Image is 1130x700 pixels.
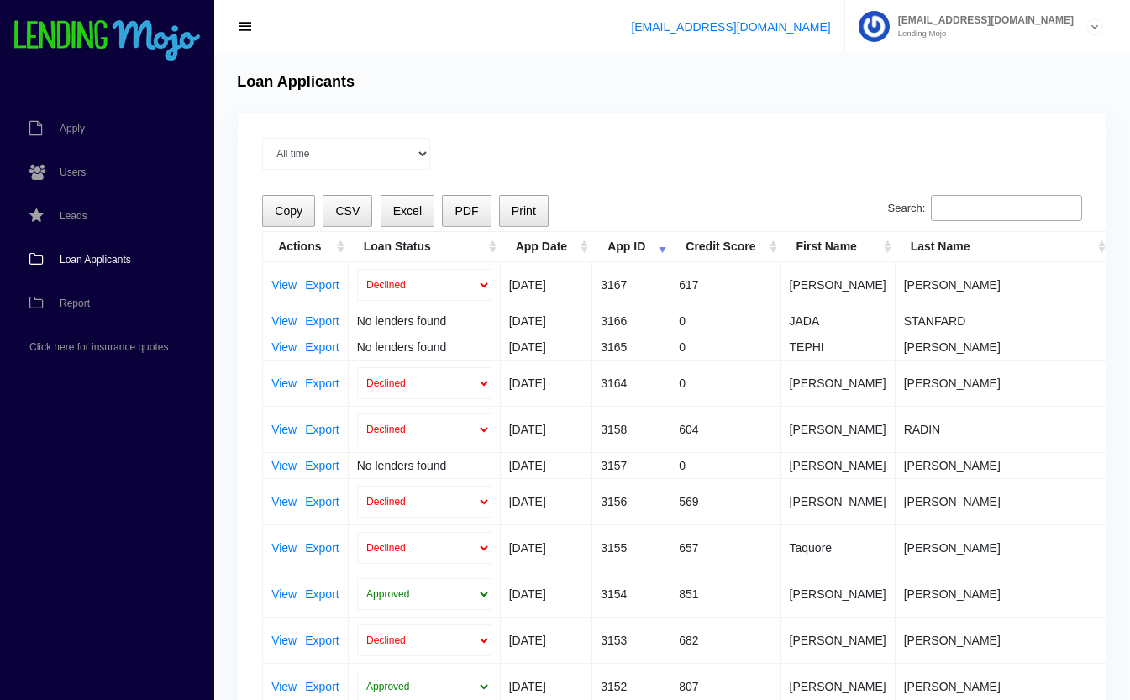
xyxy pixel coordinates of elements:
[271,279,297,291] a: View
[349,308,501,334] td: No lenders found
[393,204,422,218] span: Excel
[670,406,780,452] td: 604
[896,478,1110,524] td: [PERSON_NAME]
[499,195,549,228] button: Print
[60,298,90,308] span: Report
[29,342,168,352] span: Click here for insurance quotes
[271,681,297,692] a: View
[305,542,339,554] a: Export
[931,195,1082,222] input: Search:
[335,204,360,218] span: CSV
[896,452,1110,478] td: [PERSON_NAME]
[305,424,339,435] a: Export
[859,11,890,42] img: Profile image
[271,424,297,435] a: View
[781,571,896,617] td: [PERSON_NAME]
[305,460,339,471] a: Export
[896,524,1110,571] td: [PERSON_NAME]
[592,261,670,308] td: 3167
[896,334,1110,360] td: [PERSON_NAME]
[896,232,1110,261] th: Last Name: activate to sort column ascending
[60,211,87,221] span: Leads
[501,452,592,478] td: [DATE]
[501,406,592,452] td: [DATE]
[781,261,896,308] td: [PERSON_NAME]
[781,308,896,334] td: JADA
[305,377,339,389] a: Export
[592,360,670,406] td: 3164
[501,232,592,261] th: App Date: activate to sort column ascending
[305,315,339,327] a: Export
[670,617,780,663] td: 682
[442,195,491,228] button: PDF
[501,524,592,571] td: [DATE]
[501,360,592,406] td: [DATE]
[263,232,349,261] th: Actions: activate to sort column ascending
[349,232,501,261] th: Loan Status: activate to sort column ascending
[670,334,780,360] td: 0
[781,334,896,360] td: TEPHI
[305,681,339,692] a: Export
[890,29,1074,38] small: Lending Mojo
[501,334,592,360] td: [DATE]
[670,360,780,406] td: 0
[455,204,478,218] span: PDF
[592,478,670,524] td: 3156
[592,232,670,261] th: App ID: activate to sort column ascending
[888,195,1082,222] label: Search:
[890,15,1074,25] span: [EMAIL_ADDRESS][DOMAIN_NAME]
[592,524,670,571] td: 3155
[275,204,302,218] span: Copy
[271,496,297,508] a: View
[349,334,501,360] td: No lenders found
[13,20,202,62] img: logo-small.png
[896,261,1110,308] td: [PERSON_NAME]
[501,617,592,663] td: [DATE]
[781,360,896,406] td: [PERSON_NAME]
[349,452,501,478] td: No lenders found
[60,124,85,134] span: Apply
[896,360,1110,406] td: [PERSON_NAME]
[896,406,1110,452] td: RADIN
[670,571,780,617] td: 851
[592,334,670,360] td: 3165
[501,261,592,308] td: [DATE]
[670,452,780,478] td: 0
[305,279,339,291] a: Export
[305,634,339,646] a: Export
[592,308,670,334] td: 3166
[512,204,536,218] span: Print
[271,377,297,389] a: View
[271,588,297,600] a: View
[670,232,780,261] th: Credit Score: activate to sort column ascending
[781,478,896,524] td: [PERSON_NAME]
[271,341,297,353] a: View
[781,452,896,478] td: [PERSON_NAME]
[305,496,339,508] a: Export
[271,542,297,554] a: View
[271,634,297,646] a: View
[501,571,592,617] td: [DATE]
[271,315,297,327] a: View
[592,406,670,452] td: 3158
[60,255,131,265] span: Loan Applicants
[896,308,1110,334] td: STANFARD
[60,167,86,177] span: Users
[781,617,896,663] td: [PERSON_NAME]
[271,460,297,471] a: View
[896,617,1110,663] td: [PERSON_NAME]
[592,452,670,478] td: 3157
[323,195,372,228] button: CSV
[781,232,896,261] th: First Name: activate to sort column ascending
[781,406,896,452] td: [PERSON_NAME]
[501,478,592,524] td: [DATE]
[781,524,896,571] td: Taquore
[381,195,435,228] button: Excel
[670,261,780,308] td: 617
[896,571,1110,617] td: [PERSON_NAME]
[501,308,592,334] td: [DATE]
[592,617,670,663] td: 3153
[237,73,355,92] h4: Loan Applicants
[305,341,339,353] a: Export
[670,308,780,334] td: 0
